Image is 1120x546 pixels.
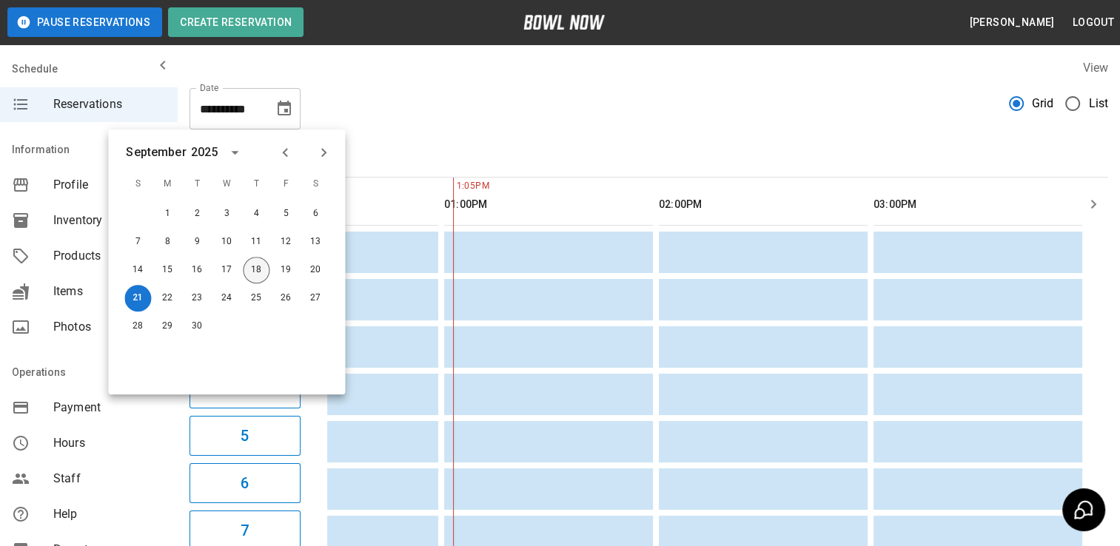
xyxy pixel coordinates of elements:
[302,229,329,255] button: Sep 13, 2025
[53,95,166,113] span: Reservations
[243,285,269,311] button: Sep 25, 2025
[184,229,210,255] button: Sep 9, 2025
[1067,9,1120,36] button: Logout
[272,140,298,165] button: Previous month
[213,285,240,311] button: Sep 24, 2025
[53,247,166,265] span: Products
[243,229,269,255] button: Sep 11, 2025
[659,183,868,226] th: 02:00PM
[190,141,1108,177] div: inventory tabs
[168,7,304,37] button: Create Reservation
[302,200,329,227] button: Sep 6, 2025
[453,179,457,194] span: 1:05PM
[302,169,329,199] span: S
[272,200,299,227] button: Sep 5, 2025
[222,140,247,165] button: calendar view is open, switch to year view
[523,15,605,30] img: logo
[444,183,653,226] th: 01:00PM
[53,212,166,229] span: Inventory
[1032,95,1054,112] span: Grid
[272,257,299,283] button: Sep 19, 2025
[213,200,240,227] button: Sep 3, 2025
[124,313,151,340] button: Sep 28, 2025
[1088,95,1108,112] span: List
[184,200,210,227] button: Sep 2, 2025
[53,505,166,523] span: Help
[213,169,240,199] span: W
[53,176,166,194] span: Profile
[53,399,166,417] span: Payment
[7,7,162,37] button: Pause Reservations
[241,471,249,495] h6: 6
[154,229,181,255] button: Sep 8, 2025
[873,183,1082,226] th: 03:00PM
[302,257,329,283] button: Sep 20, 2025
[272,285,299,311] button: Sep 26, 2025
[154,200,181,227] button: Sep 1, 2025
[243,257,269,283] button: Sep 18, 2025
[243,169,269,199] span: T
[126,144,186,161] div: September
[963,9,1060,36] button: [PERSON_NAME]
[213,229,240,255] button: Sep 10, 2025
[184,285,210,311] button: Sep 23, 2025
[53,470,166,488] span: Staff
[1082,61,1108,75] label: View
[243,200,269,227] button: Sep 4, 2025
[241,424,249,448] h6: 5
[213,257,240,283] button: Sep 17, 2025
[124,169,151,199] span: S
[241,519,249,542] h6: 7
[53,318,166,336] span: Photos
[190,463,301,503] button: 6
[154,285,181,311] button: Sep 22, 2025
[302,285,329,311] button: Sep 27, 2025
[154,169,181,199] span: M
[311,140,336,165] button: Next month
[53,434,166,452] span: Hours
[272,169,299,199] span: F
[154,257,181,283] button: Sep 15, 2025
[124,285,151,311] button: Sep 21, 2025
[190,416,301,456] button: 5
[184,257,210,283] button: Sep 16, 2025
[184,169,210,199] span: T
[124,257,151,283] button: Sep 14, 2025
[124,229,151,255] button: Sep 7, 2025
[191,144,218,161] div: 2025
[269,94,299,124] button: Choose date, selected date is Sep 21, 2025
[184,313,210,340] button: Sep 30, 2025
[154,313,181,340] button: Sep 29, 2025
[53,283,166,300] span: Items
[272,229,299,255] button: Sep 12, 2025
